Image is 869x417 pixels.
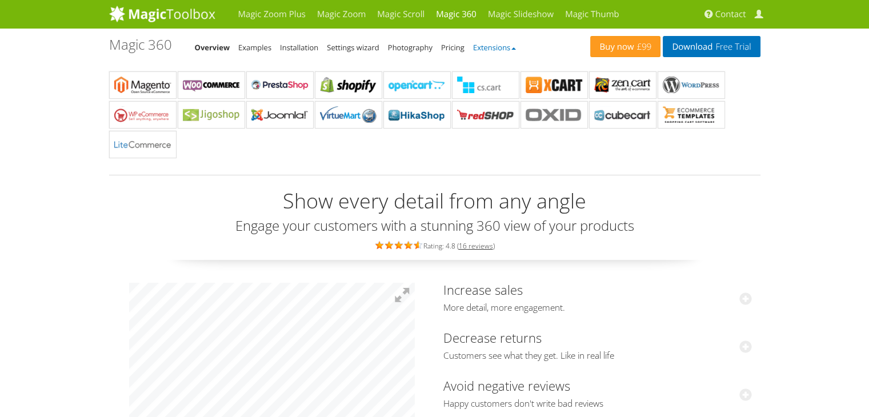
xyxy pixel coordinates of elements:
a: Magic 360 for redSHOP [452,101,519,129]
a: Pricing [441,42,464,53]
a: Magic 360 for OXID [520,101,588,129]
b: Magic 360 for Joomla [251,106,309,123]
a: Magic 360 for Joomla [246,101,314,129]
b: Magic 360 for redSHOP [457,106,514,123]
span: More detail, more engagement. [443,302,752,314]
span: Customers see what they get. Like in real life [443,350,752,362]
b: Magic 360 for Jigoshop [183,106,240,123]
span: £99 [634,42,652,51]
a: Examples [238,42,271,53]
b: Magic 360 for PrestaShop [251,77,309,94]
a: Magic 360 for Jigoshop [178,101,245,129]
a: Magic 360 for WooCommerce [178,71,245,99]
a: Magic 360 for PrestaShop [246,71,314,99]
b: Magic 360 for Zen Cart [594,77,651,94]
a: Buy now£99 [590,36,660,57]
h1: Magic 360 [109,37,172,52]
a: Overview [195,42,230,53]
b: Magic 360 for WooCommerce [183,77,240,94]
b: Magic 360 for CubeCart [594,106,651,123]
a: Magic 360 for Shopify [315,71,382,99]
a: Magic 360 for Zen Cart [589,71,656,99]
img: MagicToolbox.com - Image tools for your website [109,5,215,22]
a: Magic 360 for ecommerce Templates [658,101,725,129]
a: Installation [280,42,318,53]
span: Free Trial [712,42,751,51]
a: Magic 360 for OpenCart [383,71,451,99]
h3: Engage your customers with a stunning 360 view of your products [109,218,760,233]
a: Decrease returnsCustomers see what they get. Like in real life [443,329,752,362]
a: Increase salesMore detail, more engagement. [443,281,752,314]
b: Magic 360 for WP e-Commerce [114,106,171,123]
h2: Show every detail from any angle [109,190,760,212]
a: Settings wizard [327,42,379,53]
a: Magic 360 for CS-Cart [452,71,519,99]
b: Magic 360 for OXID [526,106,583,123]
a: Magic 360 for HikaShop [383,101,451,129]
span: Contact [715,9,746,20]
a: Magic 360 for WordPress [658,71,725,99]
a: Magic 360 for Magento [109,71,177,99]
a: Magic 360 for X-Cart [520,71,588,99]
a: Extensions [473,42,516,53]
a: Magic 360 for LiteCommerce [109,131,177,158]
b: Magic 360 for ecommerce Templates [663,106,720,123]
a: Photography [388,42,433,53]
b: Magic 360 for Magento [114,77,171,94]
span: Happy customers don't write bad reviews [443,398,752,410]
a: Magic 360 for WP e-Commerce [109,101,177,129]
b: Magic 360 for CS-Cart [457,77,514,94]
a: DownloadFree Trial [663,36,760,57]
a: Magic 360 for VirtueMart [315,101,382,129]
a: Magic 360 for CubeCart [589,101,656,129]
b: Magic 360 for OpenCart [389,77,446,94]
b: Magic 360 for WordPress [663,77,720,94]
div: Rating: 4.8 ( ) [109,239,760,251]
b: Magic 360 for Shopify [320,77,377,94]
b: Magic 360 for X-Cart [526,77,583,94]
b: Magic 360 for VirtueMart [320,106,377,123]
b: Magic 360 for HikaShop [389,106,446,123]
a: Avoid negative reviewsHappy customers don't write bad reviews [443,377,752,410]
b: Magic 360 for LiteCommerce [114,136,171,153]
a: 16 reviews [459,241,493,251]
